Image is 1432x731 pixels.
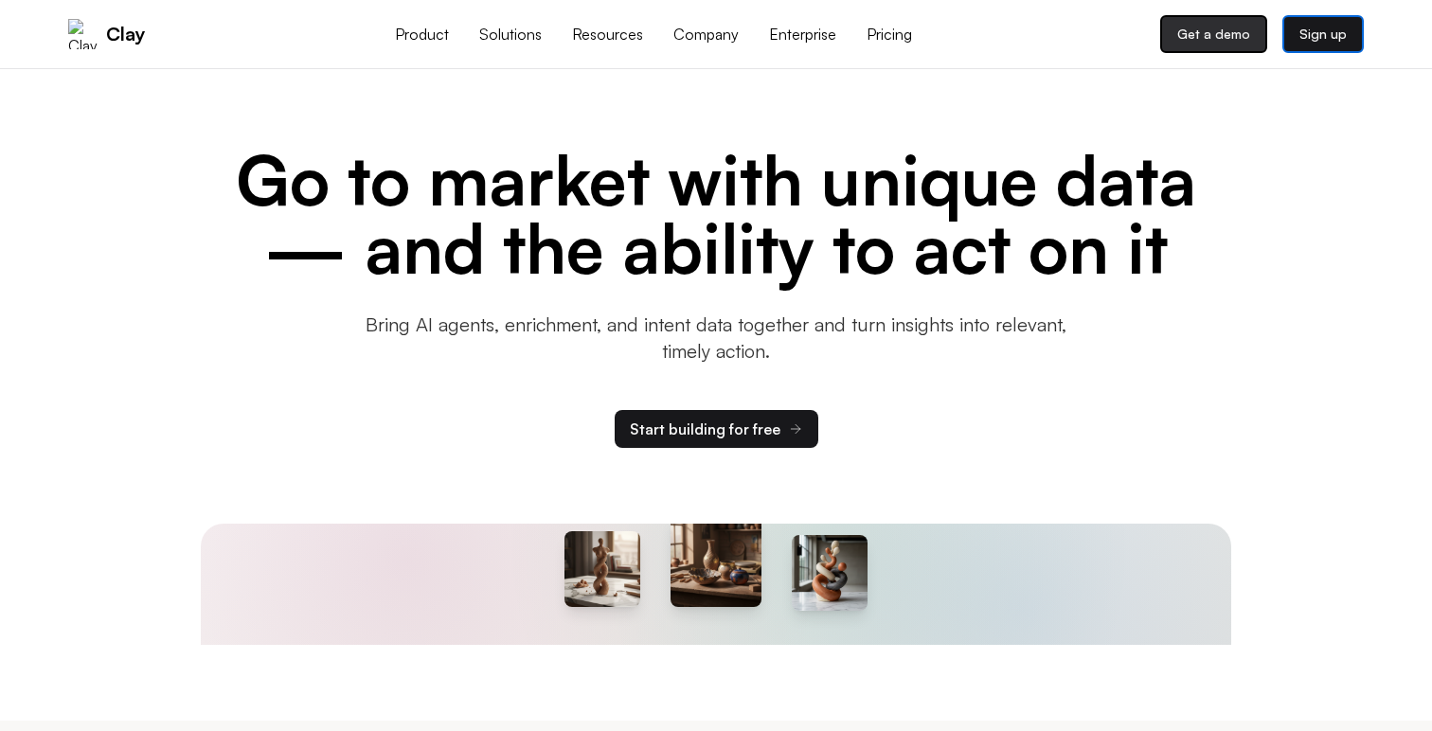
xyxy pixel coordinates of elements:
[615,410,818,448] button: Start building for free
[572,23,643,45] a: Resources
[106,21,146,47] span: Clay
[1282,15,1364,53] a: Sign up
[352,312,1080,365] p: Bring AI agents, enrichment, and intent data together and turn insights into relevant, timely act...
[68,19,146,49] a: Clay
[673,23,739,45] a: Company
[564,531,640,607] img: Clay sculpture on marbled desk surface
[231,145,1201,281] h1: Go to market with unique data — and the ability to act on it
[867,23,912,45] a: Pricing
[68,19,98,49] img: Clay logo
[479,23,542,45] a: Solutions
[769,23,836,45] a: Enterprise
[395,23,449,45] a: Product
[671,516,761,607] img: Artistic clay pottery on desk
[1160,15,1267,53] a: Get a demo
[792,535,868,611] img: Modern clay art piece on marble surface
